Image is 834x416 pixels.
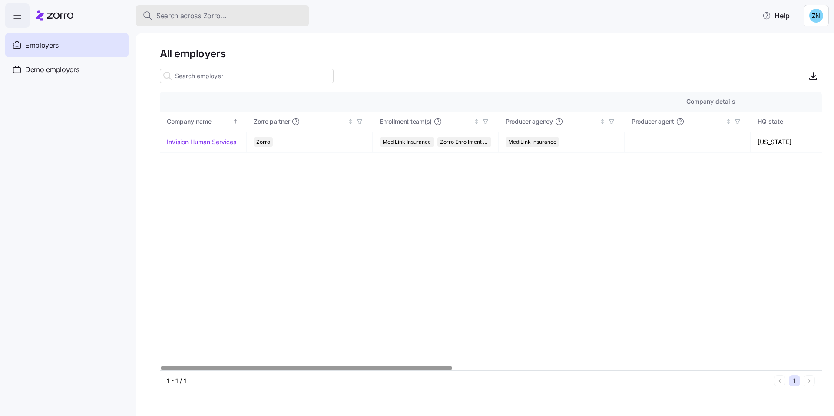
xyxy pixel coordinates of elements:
[499,112,625,132] th: Producer agencyNot sorted
[774,375,785,386] button: Previous page
[625,112,751,132] th: Producer agentNot sorted
[5,33,129,57] a: Employers
[762,10,790,21] span: Help
[167,117,231,126] div: Company name
[167,138,236,146] a: InVision Human Services
[232,119,238,125] div: Sorted ascending
[167,376,771,385] div: 1 - 1 / 1
[508,137,556,147] span: MediLink Insurance
[473,119,480,125] div: Not sorted
[632,117,674,126] span: Producer agent
[25,40,59,51] span: Employers
[256,137,270,147] span: Zorro
[247,112,373,132] th: Zorro partnerNot sorted
[809,9,823,23] img: 5c518db9dac3a343d5b258230af867d6
[804,375,815,386] button: Next page
[160,47,822,60] h1: All employers
[789,375,800,386] button: 1
[755,7,797,24] button: Help
[383,137,431,147] span: MediLink Insurance
[25,64,79,75] span: Demo employers
[156,10,227,21] span: Search across Zorro...
[254,117,290,126] span: Zorro partner
[373,112,499,132] th: Enrollment team(s)Not sorted
[725,119,731,125] div: Not sorted
[347,119,354,125] div: Not sorted
[136,5,309,26] button: Search across Zorro...
[599,119,606,125] div: Not sorted
[160,112,247,132] th: Company nameSorted ascending
[380,117,432,126] span: Enrollment team(s)
[160,69,334,83] input: Search employer
[440,137,489,147] span: Zorro Enrollment Team
[506,117,553,126] span: Producer agency
[5,57,129,82] a: Demo employers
